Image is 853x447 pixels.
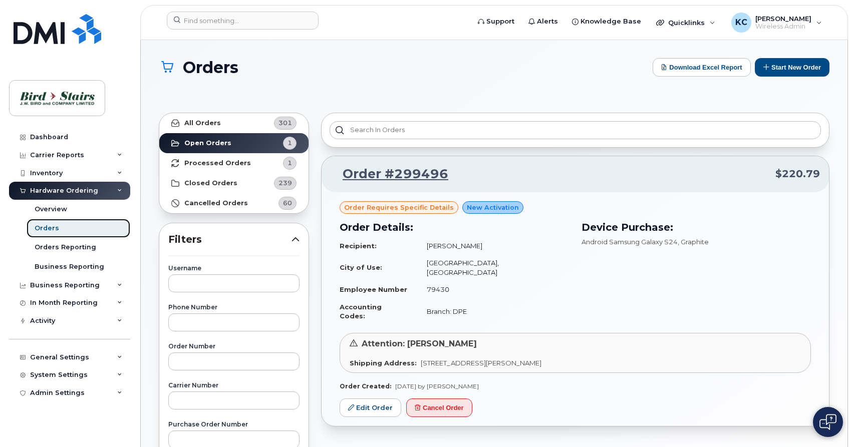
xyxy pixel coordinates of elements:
[159,173,309,193] a: Closed Orders239
[418,254,570,281] td: [GEOGRAPHIC_DATA], [GEOGRAPHIC_DATA]
[678,238,709,246] span: , Graphite
[183,59,238,76] span: Orders
[340,382,391,390] strong: Order Created:
[406,398,472,417] button: Cancel Order
[288,138,292,148] span: 1
[278,178,292,188] span: 239
[344,203,454,212] span: Order requires Specific details
[168,343,300,349] label: Order Number
[421,359,541,367] span: [STREET_ADDRESS][PERSON_NAME]
[159,133,309,153] a: Open Orders1
[278,118,292,128] span: 301
[775,167,820,181] span: $220.79
[340,398,401,417] a: Edit Order
[362,339,477,348] span: Attention: [PERSON_NAME]
[582,220,811,235] h3: Device Purchase:
[418,237,570,255] td: [PERSON_NAME]
[159,153,309,173] a: Processed Orders1
[340,303,382,320] strong: Accounting Codes:
[819,414,836,430] img: Open chat
[330,121,821,139] input: Search in orders
[168,265,300,271] label: Username
[395,382,479,390] span: [DATE] by [PERSON_NAME]
[350,359,417,367] strong: Shipping Address:
[653,58,751,77] button: Download Excel Report
[288,158,292,168] span: 1
[340,263,382,271] strong: City of Use:
[168,232,292,247] span: Filters
[168,304,300,310] label: Phone Number
[755,58,829,77] button: Start New Order
[340,242,377,250] strong: Recipient:
[582,238,678,246] span: Android Samsung Galaxy S24
[159,193,309,213] a: Cancelled Orders60
[340,220,570,235] h3: Order Details:
[418,281,570,298] td: 79430
[159,113,309,133] a: All Orders301
[184,139,231,147] strong: Open Orders
[184,159,251,167] strong: Processed Orders
[184,199,248,207] strong: Cancelled Orders
[331,165,448,183] a: Order #299496
[168,421,300,427] label: Purchase Order Number
[467,203,519,212] span: New Activation
[168,382,300,388] label: Carrier Number
[184,119,221,127] strong: All Orders
[184,179,237,187] strong: Closed Orders
[340,285,407,293] strong: Employee Number
[418,298,570,325] td: Branch: DPE
[283,198,292,208] span: 60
